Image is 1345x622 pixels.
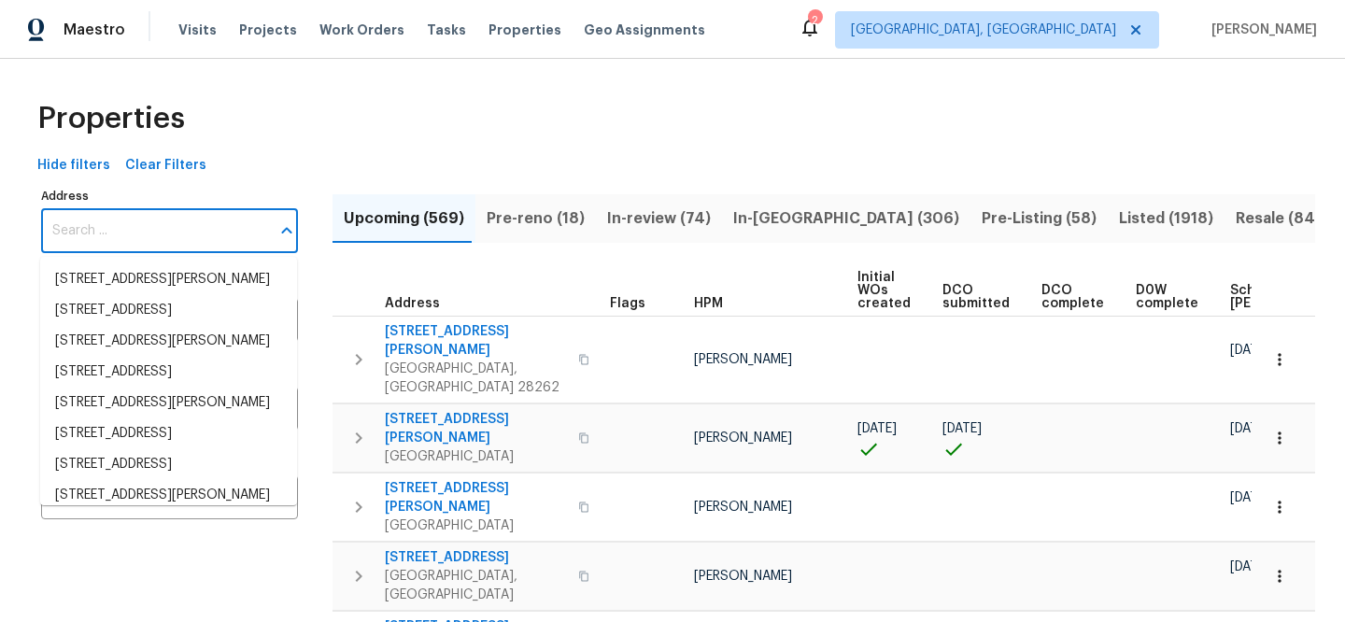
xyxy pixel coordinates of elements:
span: [STREET_ADDRESS][PERSON_NAME] [385,410,567,447]
span: Tasks [427,23,466,36]
span: Scheduled [PERSON_NAME] [1230,284,1336,310]
span: Properties [488,21,561,39]
span: [STREET_ADDRESS][PERSON_NAME] [385,322,567,360]
span: Hide filters [37,154,110,177]
span: [GEOGRAPHIC_DATA] [385,447,567,466]
span: Listed (1918) [1119,205,1213,232]
span: [PERSON_NAME] [1204,21,1317,39]
li: [STREET_ADDRESS][PERSON_NAME][PERSON_NAME] [40,480,297,530]
span: [PERSON_NAME] [694,570,792,583]
span: Geo Assignments [584,21,705,39]
span: Initial WOs created [857,271,911,310]
span: [DATE] [1230,344,1269,357]
span: [GEOGRAPHIC_DATA] [385,516,567,535]
span: [PERSON_NAME] [694,431,792,445]
span: Projects [239,21,297,39]
li: [STREET_ADDRESS][PERSON_NAME] [40,264,297,295]
input: Search ... [41,209,270,253]
button: Clear Filters [118,148,214,183]
li: [STREET_ADDRESS] [40,357,297,388]
span: HPM [694,297,723,310]
span: [GEOGRAPHIC_DATA], [GEOGRAPHIC_DATA] [851,21,1116,39]
span: [DATE] [1230,491,1269,504]
span: Upcoming (569) [344,205,464,232]
li: [STREET_ADDRESS] [40,449,297,480]
span: Address [385,297,440,310]
span: DCO complete [1041,284,1104,310]
span: [PERSON_NAME] [694,353,792,366]
span: Resale (849) [1236,205,1331,232]
span: Visits [178,21,217,39]
span: Maestro [64,21,125,39]
label: Address [41,191,298,202]
span: DCO submitted [942,284,1010,310]
span: [DATE] [942,422,982,435]
span: [DATE] [857,422,897,435]
span: [DATE] [1230,560,1269,573]
button: Hide filters [30,148,118,183]
span: Properties [37,109,185,128]
span: Clear Filters [125,154,206,177]
li: [STREET_ADDRESS] [40,295,297,326]
span: [PERSON_NAME] [694,501,792,514]
span: [GEOGRAPHIC_DATA], [GEOGRAPHIC_DATA] 28262 [385,360,567,397]
span: Pre-Listing (58) [982,205,1097,232]
span: D0W complete [1136,284,1198,310]
span: In-[GEOGRAPHIC_DATA] (306) [733,205,959,232]
li: [STREET_ADDRESS][PERSON_NAME] [40,326,297,357]
span: [STREET_ADDRESS][PERSON_NAME] [385,479,567,516]
span: [GEOGRAPHIC_DATA], [GEOGRAPHIC_DATA] [385,567,567,604]
span: In-review (74) [607,205,711,232]
button: Close [274,218,300,244]
li: [STREET_ADDRESS][PERSON_NAME] [40,388,297,418]
span: [STREET_ADDRESS] [385,548,567,567]
span: Pre-reno (18) [487,205,585,232]
div: 2 [808,11,821,30]
span: Flags [610,297,645,310]
span: Work Orders [319,21,404,39]
li: [STREET_ADDRESS] [40,418,297,449]
span: [DATE] [1230,422,1269,435]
